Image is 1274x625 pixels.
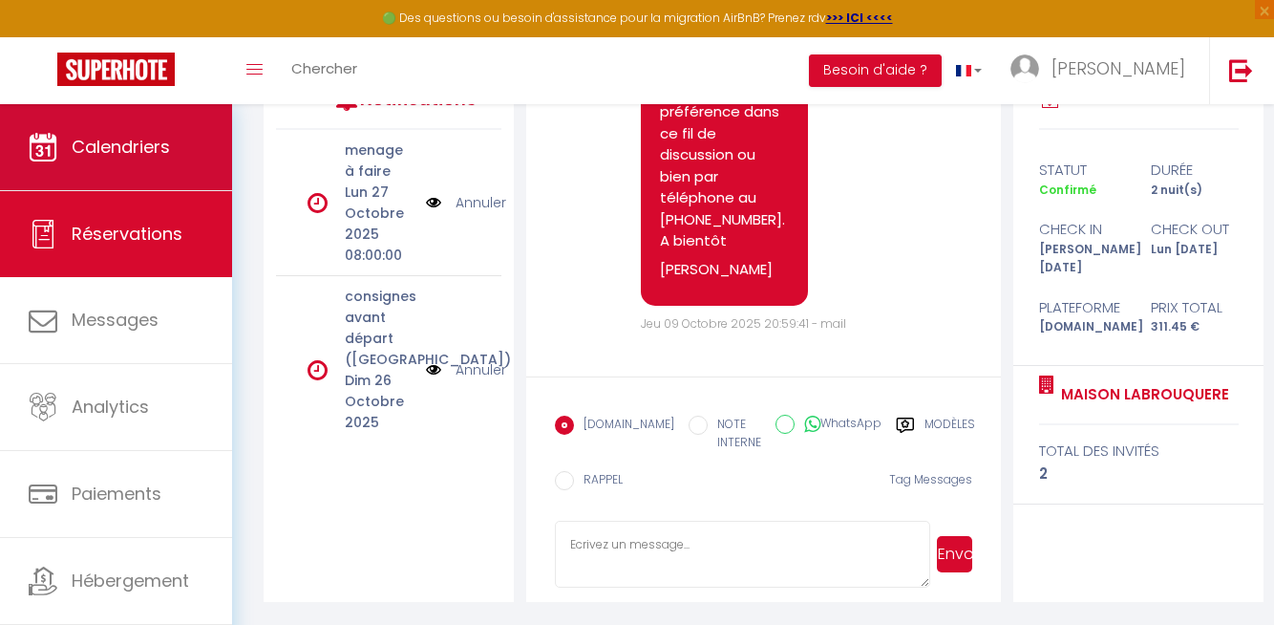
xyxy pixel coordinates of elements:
[1026,159,1138,182] div: statut
[345,182,414,266] p: Lun 27 Octobre 2025 08:00:00
[1039,440,1239,463] div: total des invités
[889,471,972,487] span: Tag Messages
[1026,296,1138,319] div: Plateforme
[826,10,893,26] a: >>> ICI <<<<
[660,259,789,281] p: [PERSON_NAME]
[426,192,441,213] img: NO IMAGE
[1138,159,1251,182] div: durée
[345,286,414,370] p: consignes avant départ ([GEOGRAPHIC_DATA])
[72,135,170,159] span: Calendriers
[291,58,357,78] span: Chercher
[456,192,506,213] a: Annuler
[1026,218,1138,241] div: check in
[1229,58,1253,82] img: logout
[456,359,506,380] a: Annuler
[1026,241,1138,277] div: [PERSON_NAME] [DATE]
[708,416,761,452] label: NOTE INTERNE
[795,415,881,436] label: WhatsApp
[809,54,942,87] button: Besoin d'aide ?
[641,315,846,332] span: Jeu 09 Octobre 2025 20:59:41 - mail
[1138,296,1251,319] div: Prix total
[72,222,182,246] span: Réservations
[72,482,161,506] span: Paiements
[1039,182,1096,198] span: Confirmé
[1138,318,1251,336] div: 311.45 €
[1138,241,1251,277] div: Lun [DATE]
[1039,463,1239,485] div: 2
[1054,383,1229,406] a: Maison LABROUQUERE
[277,37,372,104] a: Chercher
[57,53,175,86] img: Super Booking
[72,569,189,593] span: Hébergement
[1026,318,1138,336] div: [DOMAIN_NAME]
[574,471,623,492] label: RAPPEL
[1051,56,1185,80] span: [PERSON_NAME]
[937,536,972,572] button: Envoyer
[924,416,975,455] label: Modèles
[72,395,149,419] span: Analytics
[426,359,441,380] img: NO IMAGE
[345,370,414,454] p: Dim 26 Octobre 2025 20:00:00
[345,140,414,182] p: menage à faire
[574,416,674,437] label: [DOMAIN_NAME]
[72,308,159,332] span: Messages
[1010,54,1039,83] img: ...
[1138,218,1251,241] div: check out
[996,37,1209,104] a: ... [PERSON_NAME]
[660,230,789,252] p: A bientôt
[1138,182,1251,200] div: 2 nuit(s)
